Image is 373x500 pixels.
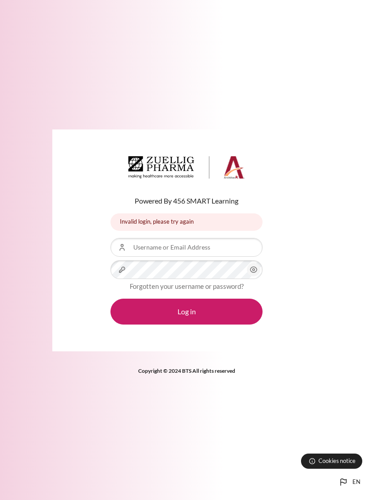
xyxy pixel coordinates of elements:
a: Architeck [128,156,245,182]
span: en [352,478,360,487]
button: Cookies notice [301,454,362,469]
strong: Copyright © 2024 BTS All rights reserved [138,367,235,374]
img: Architeck [128,156,245,179]
p: Powered By 456 SMART Learning [110,196,263,206]
a: Forgotten your username or password? [130,282,244,290]
div: Invalid login, please try again [110,213,263,231]
button: Log in [110,299,263,325]
input: Username or Email Address [110,238,263,257]
span: Cookies notice [318,457,356,465]
button: Languages [335,473,364,491]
